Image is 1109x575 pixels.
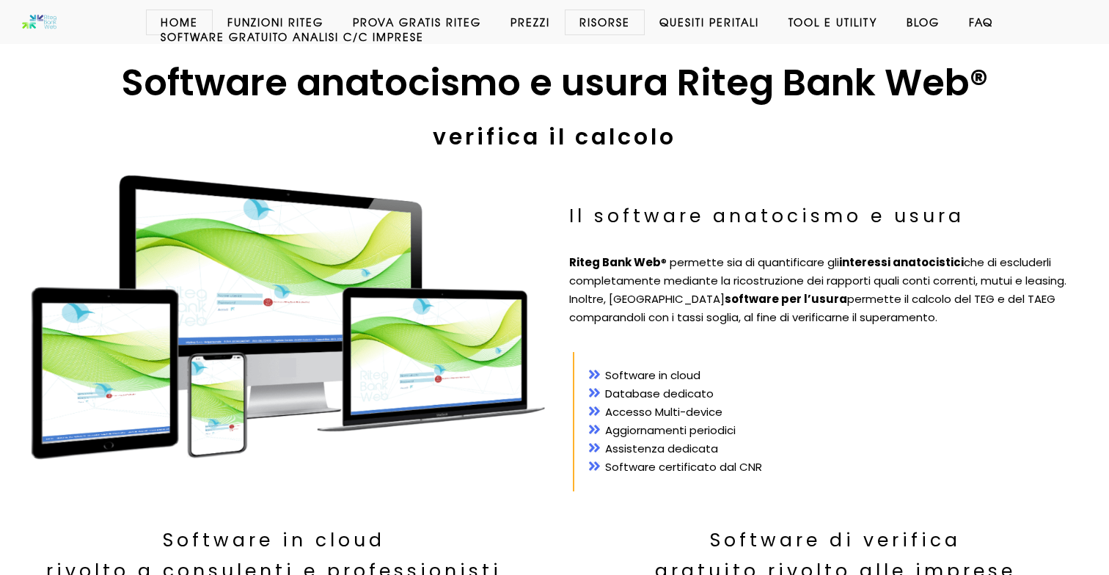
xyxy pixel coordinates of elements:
img: Software anatocismo e usura bancaria [22,15,57,29]
p: ® permette sia di quantificare gli che di escluderli completamente mediante la ricostruzione dei ... [569,254,1102,327]
a: Prova Gratis Riteg [338,15,496,29]
h2: verifica il calcolo [15,117,1094,157]
h1: Software anatocismo e usura Riteg Bank Web® [15,59,1094,107]
a: Software GRATUITO analisi c/c imprese [146,29,439,44]
li: Assistenza dedicata [589,440,1083,458]
li: Software certificato dal CNR [589,458,1083,477]
li: Database dedicato [589,385,1083,403]
li: Accesso Multi-device [589,403,1083,422]
strong: Riteg Bank Web [569,254,661,270]
a: Home [146,15,213,29]
a: Prezzi [496,15,565,29]
a: Tool e Utility [774,15,892,29]
strong: interessi anatocistici [839,254,964,270]
a: Funzioni Riteg [213,15,338,29]
img: Il software anatocismo Riteg Bank Web, calcolo e verifica di conto corrente, mutuo e leasing [29,172,547,464]
h3: Il software anatocismo e usura [569,201,1102,232]
a: Risorse [565,15,645,29]
li: Aggiornamenti periodici [589,422,1083,440]
a: Quesiti Peritali [645,15,774,29]
strong: software per l’usura [725,291,847,307]
li: Software in cloud [589,367,1083,385]
a: Faq [954,15,1008,29]
a: Blog [892,15,954,29]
